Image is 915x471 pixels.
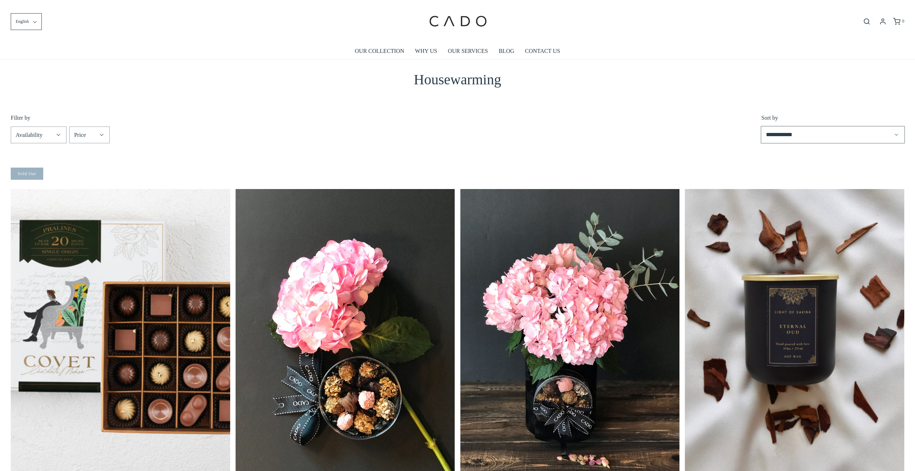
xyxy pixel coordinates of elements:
[11,70,904,89] h2: Housewarming
[860,18,873,25] button: Open search bar
[499,43,514,59] a: BLOG
[74,130,86,140] span: Price
[355,43,404,59] a: OUR COLLECTION
[761,115,904,121] label: Sort by
[11,13,42,30] button: English
[11,127,66,143] summary: Availability
[448,43,488,59] a: OUR SERVICES
[16,18,29,25] span: English
[70,127,109,143] summary: Price
[525,43,560,59] a: CONTACT US
[902,19,904,24] span: 0
[11,115,750,121] p: Filter by
[415,43,437,59] a: WHY US
[427,5,488,38] img: cadogifting
[16,130,43,140] span: Availability
[892,18,904,25] a: 0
